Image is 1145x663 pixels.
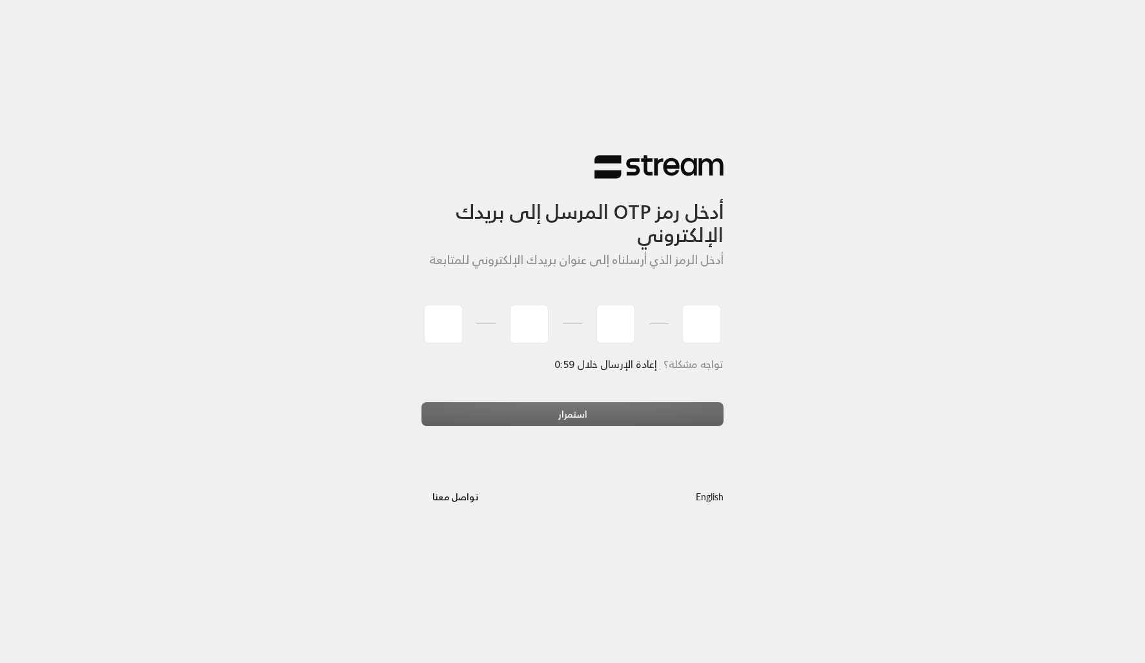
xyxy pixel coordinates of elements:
button: تواصل معنا [421,485,489,509]
a: English [696,485,724,509]
span: إعادة الإرسال خلال 0:59 [555,355,657,373]
span: تواجه مشكلة؟ [664,355,724,373]
img: Stream Logo [594,154,724,179]
h5: أدخل الرمز الذي أرسلناه إلى عنوان بريدك الإلكتروني للمتابعة [421,253,724,267]
h3: أدخل رمز OTP المرسل إلى بريدك الإلكتروني [421,179,724,247]
a: تواصل معنا [421,489,489,505]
